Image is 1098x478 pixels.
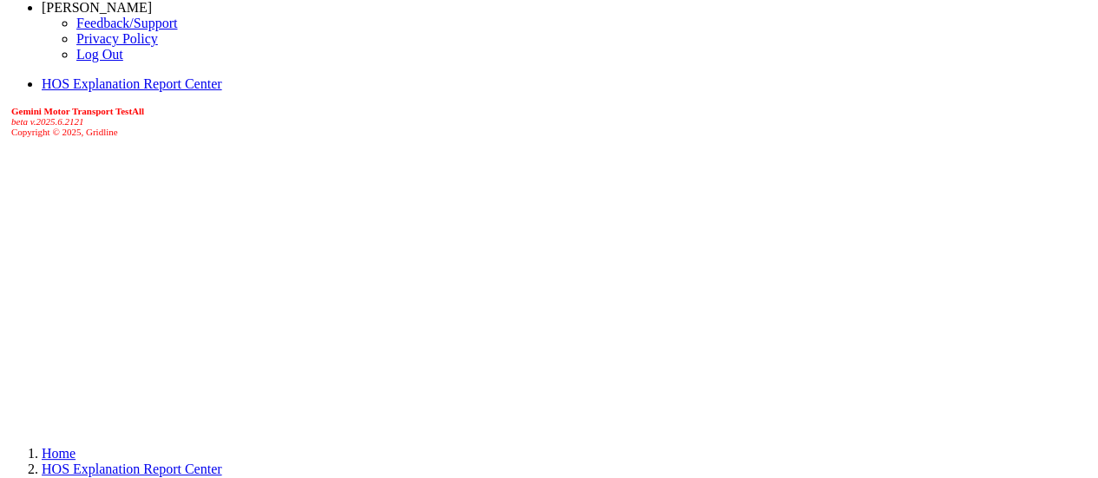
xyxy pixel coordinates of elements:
a: HOS Explanation Report Center [42,462,222,476]
a: Feedback/Support [76,16,177,30]
i: beta v.2025.6.2121 [11,116,84,127]
div: Copyright © 2025, Gridline [11,106,1091,137]
a: Privacy Policy [76,31,158,46]
a: Home [42,446,76,461]
a: Log Out [76,47,123,62]
b: Gemini Motor Transport TestAll [11,106,144,116]
a: HOS Explanation Report Center [42,76,222,91]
